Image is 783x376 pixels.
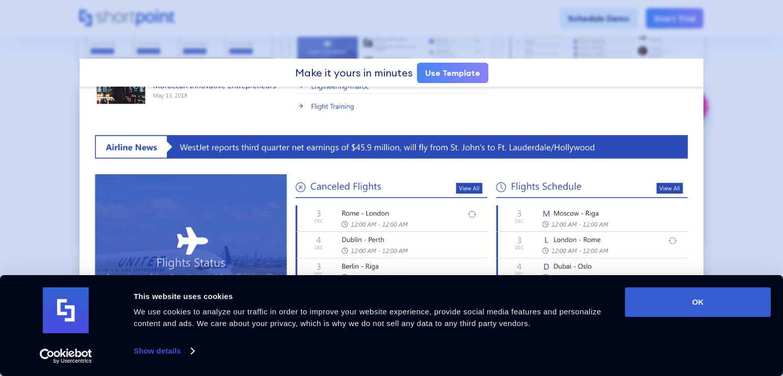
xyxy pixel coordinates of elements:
[43,287,89,333] img: logo
[625,287,771,317] button: OK
[417,63,488,83] a: Use Template
[134,307,601,328] span: We use cookies to analyze our traffic in order to improve your website experience, provide social...
[134,343,194,359] a: Show details
[295,68,413,78] div: Make it yours in minutes
[134,290,602,303] div: This website uses cookies
[21,348,111,364] a: Usercentrics Cookiebot - opens in a new window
